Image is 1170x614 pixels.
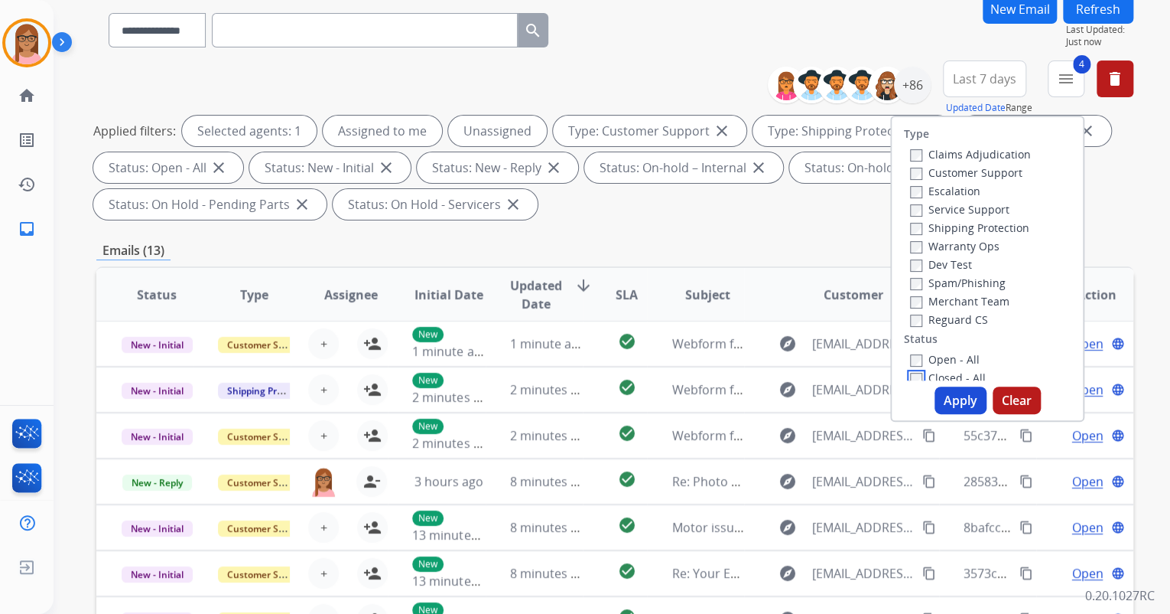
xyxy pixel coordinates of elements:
span: SLA [616,286,638,304]
label: Shipping Protection [910,220,1029,235]
mat-icon: explore [778,564,796,583]
mat-icon: person_remove [362,472,381,491]
span: 1 minute ago [510,335,586,352]
div: Assigned to me [323,116,442,146]
mat-icon: explore [778,335,796,353]
span: [EMAIL_ADDRESS][DOMAIN_NAME] [811,335,913,353]
span: Type [240,286,268,304]
span: Customer Support [218,521,317,537]
span: Assignee [324,286,378,304]
mat-icon: check_circle [617,562,635,580]
label: Merchant Team [910,294,1009,309]
mat-icon: delete [1106,70,1124,88]
mat-icon: check_circle [617,378,635,397]
label: Spam/Phishing [910,276,1006,290]
span: Webform from [EMAIL_ADDRESS][DOMAIN_NAME] on [DATE] [671,427,1018,444]
button: Apply [934,387,986,414]
p: New [412,557,444,572]
span: Re: Photo request [671,473,775,490]
span: Open [1071,472,1103,491]
mat-icon: person_add [363,335,382,353]
p: New [412,327,444,342]
mat-icon: search [524,21,542,40]
mat-icon: explore [778,380,796,399]
img: avatar [5,21,48,64]
th: Action [1036,268,1133,322]
span: Subject [685,286,730,304]
button: Last 7 days [943,60,1026,97]
input: Closed - All [910,373,922,385]
label: Status [904,331,938,347]
mat-icon: person_add [363,564,382,583]
label: Dev Test [910,257,972,272]
mat-icon: language [1111,429,1125,443]
input: Merchant Team [910,296,922,309]
label: Open - All [910,352,980,367]
div: Status: New - Reply [417,152,578,183]
span: Customer Support [218,429,317,445]
mat-icon: close [377,158,395,177]
span: Open [1071,426,1103,445]
span: 2 minutes ago [510,427,592,444]
span: Webform from [EMAIL_ADDRESS][DOMAIN_NAME] on [DATE] [671,381,1018,398]
mat-icon: content_copy [1019,567,1033,580]
span: Open [1071,564,1103,583]
div: Status: On Hold - Pending Parts [93,189,327,220]
span: 13 minutes ago [412,527,501,544]
span: Customer [824,286,883,304]
span: New - Initial [122,383,193,399]
input: Open - All [910,354,922,367]
span: [EMAIL_ADDRESS][DOMAIN_NAME] [811,472,913,491]
label: Warranty Ops [910,239,999,253]
mat-icon: person_add [363,518,382,537]
button: + [308,374,339,405]
div: Selected agents: 1 [182,116,317,146]
mat-icon: check_circle [617,470,635,488]
button: + [308,328,339,359]
span: 8 minutes ago [510,473,592,490]
input: Shipping Protection [910,223,922,235]
p: Emails (13) [96,241,171,260]
mat-icon: check_circle [617,516,635,534]
mat-icon: close [713,122,731,140]
mat-icon: person_add [363,426,382,445]
label: Type [904,126,929,142]
span: 3 hours ago [414,473,483,490]
span: + [320,564,327,583]
input: Reguard CS [910,315,922,327]
button: Updated Date [946,102,1006,114]
div: Status: On Hold - Servicers [333,189,538,220]
mat-icon: list_alt [18,131,36,149]
span: Customer Support [218,337,317,353]
label: Reguard CS [910,312,988,327]
span: Open [1071,380,1103,399]
span: Customer Support [218,475,317,491]
div: Status: On-hold – Internal [584,152,783,183]
span: Status [137,286,177,304]
mat-icon: inbox [18,220,36,238]
span: Range [946,101,1032,114]
p: New [412,511,444,526]
span: 2 minutes ago [412,435,494,452]
input: Claims Adjudication [910,149,922,162]
mat-icon: close [1077,122,1096,140]
span: Just now [1066,36,1133,48]
span: 8 minutes ago [510,519,592,536]
button: Clear [993,387,1041,414]
span: + [320,426,327,445]
span: + [320,380,327,399]
span: New - Reply [122,475,192,491]
div: Type: Shipping Protection [752,116,953,146]
span: 13 minutes ago [412,573,501,590]
mat-icon: close [544,158,563,177]
span: Webform from [EMAIL_ADDRESS][DOMAIN_NAME] on [DATE] [671,335,1018,352]
mat-icon: content_copy [922,567,936,580]
mat-icon: language [1111,475,1125,488]
mat-icon: explore [778,472,796,491]
p: New [412,373,444,388]
span: 2 minutes ago [510,381,592,398]
span: 1 minute ago [412,343,488,360]
span: Customer Support [218,567,317,583]
mat-icon: menu [1057,70,1075,88]
span: Last Updated: [1066,24,1133,36]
